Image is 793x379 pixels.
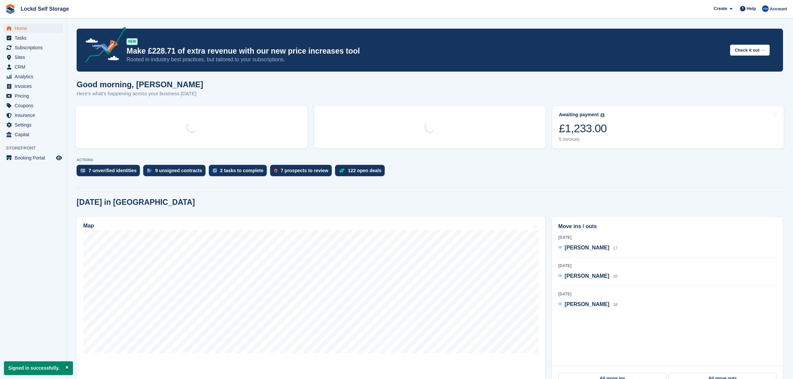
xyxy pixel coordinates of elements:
div: 9 unsigned contracts [155,168,202,173]
a: menu [3,62,63,72]
span: 38 [613,302,617,307]
a: menu [3,82,63,91]
img: contract_signature_icon-13c848040528278c33f63329250d36e43548de30e8caae1d1a13099fd9432cc5.svg [147,169,152,173]
span: CRM [15,62,55,72]
a: 7 prospects to review [270,165,335,180]
a: menu [3,91,63,101]
span: Coupons [15,101,55,110]
img: deal-1b604bf984904fb50ccaf53a9ad4b4a5d6e5aea283cecdc64d6e3604feb123c2.svg [339,168,345,173]
a: menu [3,120,63,130]
span: Invoices [15,82,55,91]
a: 122 open deals [335,165,388,180]
p: Here's what's happening across your business [DATE] [77,90,203,98]
img: verify_identity-adf6edd0f0f0b5bbfe63781bf79b02c33cf7c696d77639b501bdc392416b5a36.svg [81,169,85,173]
a: menu [3,53,63,62]
span: Tasks [15,33,55,43]
div: [DATE] [558,291,777,297]
span: Home [15,24,55,33]
a: menu [3,130,63,139]
button: Check it out → [730,45,770,56]
span: Capital [15,130,55,139]
a: menu [3,111,63,120]
h2: Move ins / outs [558,222,777,230]
div: 122 open deals [348,168,381,173]
a: menu [3,72,63,81]
span: Insurance [15,111,55,120]
span: Booking Portal [15,153,55,163]
span: [PERSON_NAME] [565,273,609,279]
div: Awaiting payment [559,112,599,118]
a: [PERSON_NAME] 38 [558,300,617,309]
a: [PERSON_NAME] 17 [558,244,617,252]
a: Lockd Self Storage [18,3,72,14]
a: Preview store [55,154,63,162]
h1: Good morning, [PERSON_NAME] [77,80,203,89]
span: Storefront [6,145,66,152]
a: 9 unsigned contracts [143,165,209,180]
span: Subscriptions [15,43,55,52]
img: stora-icon-8386f47178a22dfd0bd8f6a31ec36ba5ce8667c1dd55bd0f319d3a0aa187defe.svg [5,4,15,14]
span: Create [714,5,727,12]
h2: [DATE] in [GEOGRAPHIC_DATA] [77,198,195,207]
span: Account [770,6,787,12]
span: [PERSON_NAME] [565,301,609,307]
a: Awaiting payment £1,233.00 5 invoices [552,106,784,148]
a: menu [3,33,63,43]
img: Jonny Bleach [762,5,769,12]
div: 7 unverified identities [89,168,137,173]
div: NEW [127,38,138,45]
span: [PERSON_NAME] [565,245,609,250]
a: menu [3,101,63,110]
span: Help [747,5,756,12]
a: [PERSON_NAME] 35 [558,272,617,281]
span: 17 [613,246,617,250]
p: Signed in successfully. [4,361,73,375]
div: [DATE] [558,263,777,269]
div: £1,233.00 [559,122,607,135]
img: icon-info-grey-7440780725fd019a000dd9b08b2336e03edf1995a4989e88bcd33f0948082b44.svg [600,113,604,117]
div: [DATE] [558,234,777,240]
a: menu [3,43,63,52]
a: 7 unverified identities [77,165,143,180]
img: prospect-51fa495bee0391a8d652442698ab0144808aea92771e9ea1ae160a38d050c398.svg [274,169,277,173]
a: menu [3,24,63,33]
a: 2 tasks to complete [209,165,270,180]
h2: Map [83,223,94,229]
p: ACTIONS [77,158,783,162]
img: task-75834270c22a3079a89374b754ae025e5fb1db73e45f91037f5363f120a921f8.svg [213,169,217,173]
p: Rooted in industry best practices, but tailored to your subscriptions. [127,56,725,63]
p: Make £228.71 of extra revenue with our new price increases tool [127,46,725,56]
a: menu [3,153,63,163]
div: 5 invoices [559,137,607,142]
span: Settings [15,120,55,130]
span: Sites [15,53,55,62]
div: 2 tasks to complete [220,168,263,173]
div: 7 prospects to review [281,168,328,173]
span: 35 [613,274,617,279]
img: price-adjustments-announcement-icon-8257ccfd72463d97f412b2fc003d46551f7dbcb40ab6d574587a9cd5c0d94... [80,27,126,65]
span: Pricing [15,91,55,101]
span: Analytics [15,72,55,81]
